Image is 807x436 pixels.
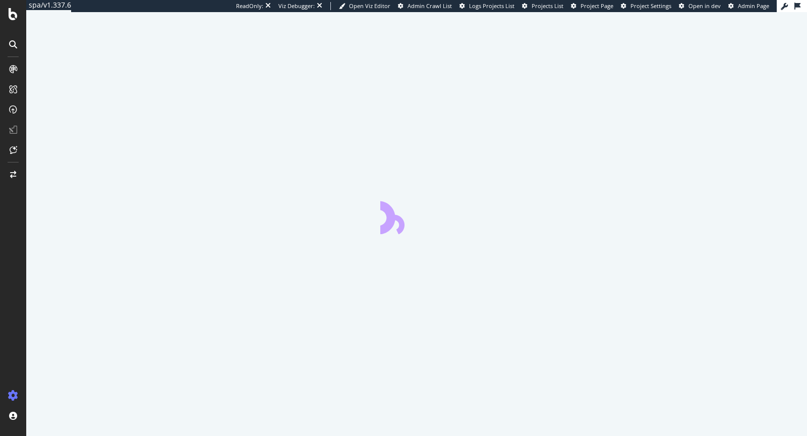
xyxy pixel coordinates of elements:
div: ReadOnly: [236,2,263,10]
span: Admin Page [738,2,769,10]
a: Admin Page [728,2,769,10]
span: Project Settings [630,2,671,10]
span: Open in dev [688,2,721,10]
span: Projects List [532,2,563,10]
span: Logs Projects List [469,2,514,10]
a: Project Settings [621,2,671,10]
a: Open in dev [679,2,721,10]
div: Viz Debugger: [278,2,315,10]
span: Project Page [581,2,613,10]
a: Logs Projects List [459,2,514,10]
span: Open Viz Editor [349,2,390,10]
a: Project Page [571,2,613,10]
span: Admin Crawl List [408,2,452,10]
a: Admin Crawl List [398,2,452,10]
a: Projects List [522,2,563,10]
div: animation [380,198,453,234]
a: Open Viz Editor [339,2,390,10]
